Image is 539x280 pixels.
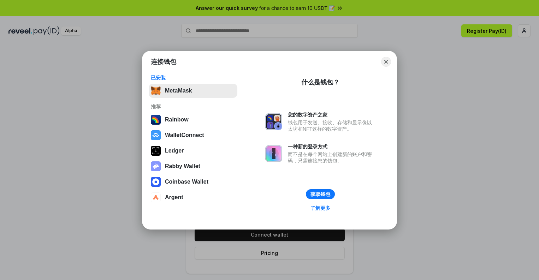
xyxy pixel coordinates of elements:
h1: 连接钱包 [151,58,176,66]
img: svg+xml,%3Csvg%20xmlns%3D%22http%3A%2F%2Fwww.w3.org%2F2000%2Fsvg%22%20fill%3D%22none%22%20viewBox... [265,145,282,162]
img: svg+xml,%3Csvg%20width%3D%2228%22%20height%3D%2228%22%20viewBox%3D%220%200%2028%2028%22%20fill%3D... [151,192,161,202]
img: svg+xml,%3Csvg%20xmlns%3D%22http%3A%2F%2Fwww.w3.org%2F2000%2Fsvg%22%20fill%3D%22none%22%20viewBox... [151,161,161,171]
div: WalletConnect [165,132,204,138]
div: Rainbow [165,117,189,123]
button: Ledger [149,144,237,158]
button: WalletConnect [149,128,237,142]
div: 一种新的登录方式 [288,143,375,150]
button: MetaMask [149,84,237,98]
button: Close [381,57,391,67]
button: 获取钱包 [306,189,335,199]
div: 了解更多 [310,205,330,211]
div: 推荐 [151,103,235,110]
div: 钱包用于发送、接收、存储和显示像以太坊和NFT这样的数字资产。 [288,119,375,132]
div: 您的数字资产之家 [288,112,375,118]
div: Coinbase Wallet [165,179,208,185]
button: Rainbow [149,113,237,127]
button: Rabby Wallet [149,159,237,173]
div: MetaMask [165,88,192,94]
button: Argent [149,190,237,204]
img: svg+xml,%3Csvg%20xmlns%3D%22http%3A%2F%2Fwww.w3.org%2F2000%2Fsvg%22%20fill%3D%22none%22%20viewBox... [265,113,282,130]
img: svg+xml,%3Csvg%20width%3D%22120%22%20height%3D%22120%22%20viewBox%3D%220%200%20120%20120%22%20fil... [151,115,161,125]
img: svg+xml,%3Csvg%20width%3D%2228%22%20height%3D%2228%22%20viewBox%3D%220%200%2028%2028%22%20fill%3D... [151,177,161,187]
div: 已安装 [151,75,235,81]
img: svg+xml,%3Csvg%20fill%3D%22none%22%20height%3D%2233%22%20viewBox%3D%220%200%2035%2033%22%20width%... [151,86,161,96]
div: 什么是钱包？ [301,78,339,87]
a: 了解更多 [306,203,334,213]
div: 获取钱包 [310,191,330,197]
button: Coinbase Wallet [149,175,237,189]
img: svg+xml,%3Csvg%20xmlns%3D%22http%3A%2F%2Fwww.w3.org%2F2000%2Fsvg%22%20width%3D%2228%22%20height%3... [151,146,161,156]
div: 而不是在每个网站上创建新的账户和密码，只需连接您的钱包。 [288,151,375,164]
div: Argent [165,194,183,201]
div: Rabby Wallet [165,163,200,169]
img: svg+xml,%3Csvg%20width%3D%2228%22%20height%3D%2228%22%20viewBox%3D%220%200%2028%2028%22%20fill%3D... [151,130,161,140]
div: Ledger [165,148,184,154]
